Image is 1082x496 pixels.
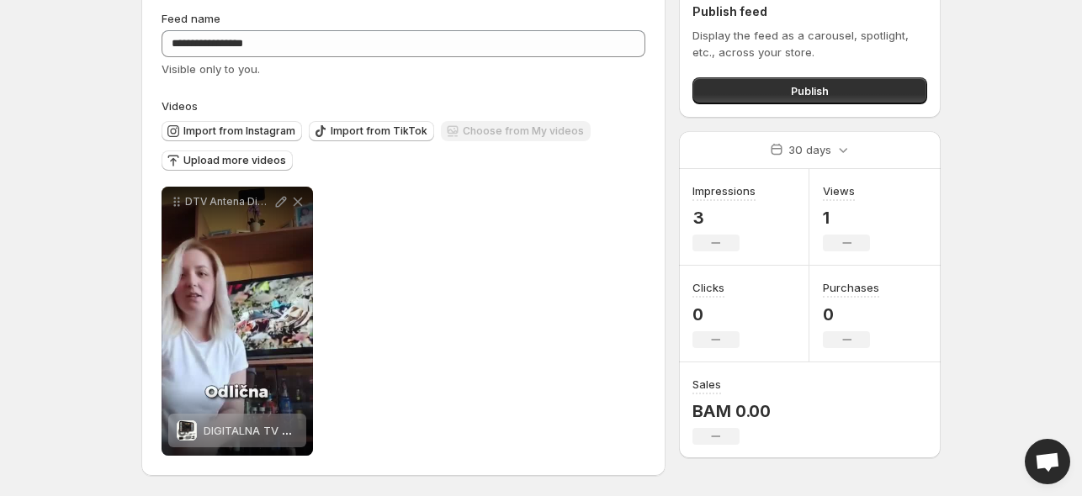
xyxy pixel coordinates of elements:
p: 30 days [788,141,831,158]
p: BAM 0.00 [692,401,771,421]
img: DIGITALNA TV SOBNA ANTENA [177,420,197,441]
h3: Views [823,182,855,199]
h3: Sales [692,376,721,393]
a: Open chat [1025,439,1070,484]
span: Import from Instagram [183,124,295,138]
span: DIGITALNA TV SOBNA ANTENA [204,424,366,437]
p: Display the feed as a carousel, spotlight, etc., across your store. [692,27,927,61]
h3: Impressions [692,182,756,199]
button: Publish [692,77,927,104]
span: Videos [162,99,198,113]
span: Publish [791,82,829,99]
span: Upload more videos [183,154,286,167]
span: Visible only to you. [162,62,260,76]
p: 0 [692,304,740,325]
h3: Clicks [692,279,724,296]
button: Import from TikTok [309,121,434,141]
button: Import from Instagram [162,121,302,141]
p: 3 [692,208,756,228]
button: Upload more videos [162,150,293,171]
p: 1 [823,208,870,228]
div: DTV Antena DigitalnaDIGITALNA TV SOBNA ANTENADIGITALNA TV SOBNA ANTENA [162,187,313,456]
h2: Publish feed [692,3,927,20]
h3: Purchases [823,279,879,296]
p: 0 [823,304,879,325]
span: Import from TikTok [331,124,427,138]
span: Feed name [162,12,220,25]
p: DTV Antena Digitalna [185,195,273,208]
